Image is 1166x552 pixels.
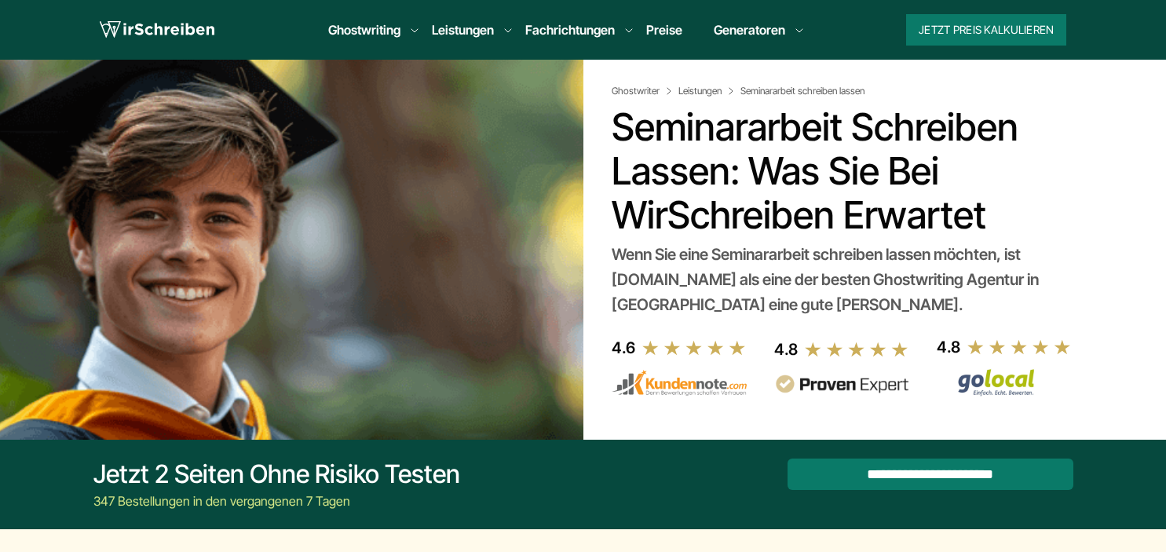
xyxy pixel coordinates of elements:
[432,20,494,39] a: Leistungen
[774,375,909,394] img: provenexpert reviews
[525,20,615,39] a: Fachrichtungen
[93,492,460,510] div: 347 Bestellungen in den vergangenen 7 Tagen
[774,337,798,362] div: 4.8
[612,242,1066,317] div: Wenn Sie eine Seminararbeit schreiben lassen möchten, ist [DOMAIN_NAME] als eine der besten Ghost...
[100,18,214,42] img: logo wirschreiben
[612,335,635,360] div: 4.6
[937,334,960,360] div: 4.8
[804,341,909,358] img: stars
[612,105,1066,237] h1: Seminararbeit schreiben lassen: Was Sie bei WirSchreiben erwartet
[646,22,682,38] a: Preise
[714,20,785,39] a: Generatoren
[906,14,1066,46] button: Jetzt Preis kalkulieren
[967,338,1072,356] img: stars
[678,85,737,97] a: Leistungen
[641,339,747,356] img: stars
[612,370,747,397] img: kundennote
[937,368,1072,397] img: Wirschreiben Bewertungen
[612,85,675,97] a: Ghostwriter
[740,85,864,97] span: Seminararbeit schreiben lassen
[328,20,400,39] a: Ghostwriting
[93,459,460,490] div: Jetzt 2 Seiten ohne Risiko testen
